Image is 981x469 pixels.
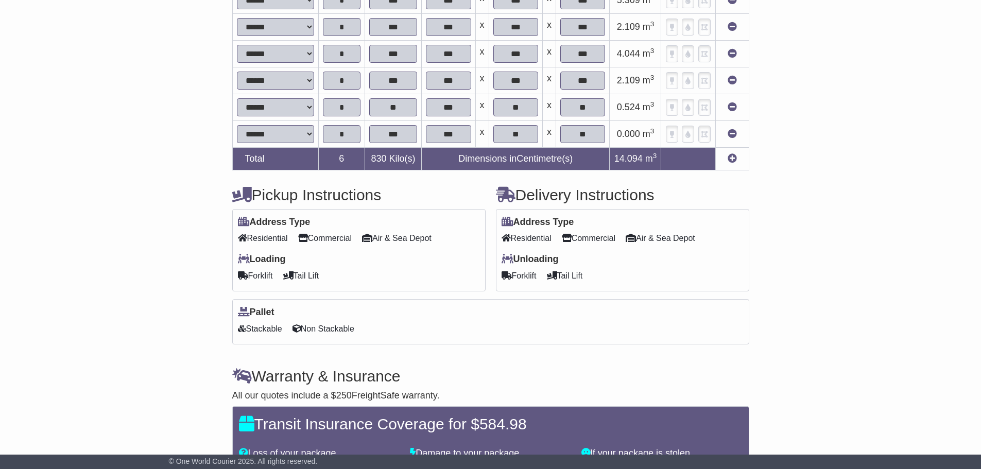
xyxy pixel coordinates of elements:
span: m [645,153,657,164]
td: Kilo(s) [365,147,422,170]
span: Commercial [562,230,615,246]
a: Remove this item [728,102,737,112]
sup: 3 [653,152,657,160]
span: Tail Lift [547,268,583,284]
td: x [475,40,489,67]
td: Dimensions in Centimetre(s) [422,147,610,170]
sup: 3 [650,127,655,135]
div: Loss of your package [234,448,405,459]
span: 2.109 [617,75,640,85]
span: Forklift [238,268,273,284]
div: All our quotes include a $ FreightSafe warranty. [232,390,749,402]
a: Remove this item [728,48,737,59]
span: m [643,22,655,32]
h4: Transit Insurance Coverage for $ [239,415,743,432]
td: Total [232,147,318,170]
span: 0.524 [617,102,640,112]
td: 6 [318,147,365,170]
td: x [542,94,556,120]
div: If your package is stolen [576,448,748,459]
td: x [542,40,556,67]
a: Remove this item [728,75,737,85]
sup: 3 [650,47,655,55]
span: m [643,75,655,85]
span: m [643,102,655,112]
span: 830 [371,153,387,164]
span: 0.000 [617,129,640,139]
span: Air & Sea Depot [626,230,695,246]
sup: 3 [650,20,655,28]
sup: 3 [650,100,655,108]
span: © One World Courier 2025. All rights reserved. [169,457,318,465]
td: x [542,67,556,94]
td: x [475,13,489,40]
span: 4.044 [617,48,640,59]
span: m [643,48,655,59]
a: Remove this item [728,129,737,139]
label: Unloading [502,254,559,265]
span: 584.98 [479,415,527,432]
h4: Pickup Instructions [232,186,486,203]
span: Residential [502,230,552,246]
label: Loading [238,254,286,265]
h4: Warranty & Insurance [232,368,749,385]
span: Forklift [502,268,537,284]
span: 2.109 [617,22,640,32]
label: Pallet [238,307,274,318]
td: x [475,120,489,147]
td: x [542,13,556,40]
span: m [643,129,655,139]
a: Add new item [728,153,737,164]
a: Remove this item [728,22,737,32]
span: Non Stackable [292,321,354,337]
td: x [542,120,556,147]
span: Residential [238,230,288,246]
label: Address Type [238,217,311,228]
span: 250 [336,390,352,401]
span: Tail Lift [283,268,319,284]
td: x [475,67,489,94]
span: 14.094 [614,153,643,164]
h4: Delivery Instructions [496,186,749,203]
span: Commercial [298,230,352,246]
span: Stackable [238,321,282,337]
span: Air & Sea Depot [362,230,432,246]
div: Damage to your package [405,448,576,459]
sup: 3 [650,74,655,81]
td: x [475,94,489,120]
label: Address Type [502,217,574,228]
